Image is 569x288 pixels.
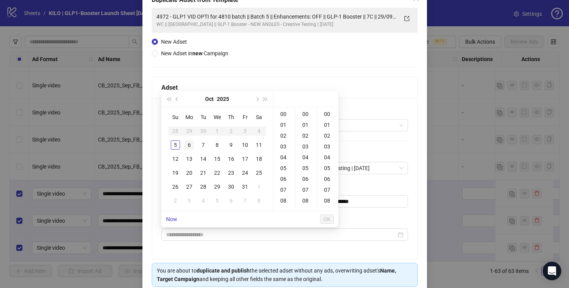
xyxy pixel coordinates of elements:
[161,50,228,56] span: New Adset in Campaign
[192,50,202,56] strong: new
[171,126,180,136] div: 28
[171,168,180,177] div: 19
[254,140,264,150] div: 11
[238,166,252,180] td: 2025-10-24
[210,166,224,180] td: 2025-10-22
[210,124,224,138] td: 2025-10-01
[252,110,266,124] th: Sa
[224,166,238,180] td: 2025-10-23
[275,184,293,195] div: 07
[196,110,210,124] th: Tu
[252,124,266,138] td: 2025-10-04
[210,152,224,166] td: 2025-10-15
[199,140,208,150] div: 7
[297,184,315,195] div: 07
[213,196,222,205] div: 5
[168,166,182,180] td: 2025-10-19
[254,154,264,164] div: 18
[319,152,337,163] div: 04
[240,182,250,191] div: 31
[226,126,236,136] div: 2
[196,180,210,194] td: 2025-10-28
[254,126,264,136] div: 4
[199,196,208,205] div: 4
[185,140,194,150] div: 6
[210,138,224,152] td: 2025-10-08
[196,138,210,152] td: 2025-10-07
[168,194,182,208] td: 2025-11-02
[261,91,270,107] button: Next year (Control + right)
[161,39,187,45] span: New Adset
[199,182,208,191] div: 28
[252,180,266,194] td: 2025-11-01
[226,196,236,205] div: 6
[182,194,196,208] td: 2025-11-03
[275,119,293,130] div: 01
[205,91,214,107] button: Choose a month
[297,206,315,217] div: 09
[240,168,250,177] div: 24
[168,124,182,138] td: 2025-09-28
[157,268,396,282] strong: Name, Target Campaign
[166,216,177,222] a: Now
[275,195,293,206] div: 08
[319,206,337,217] div: 09
[226,168,236,177] div: 23
[275,109,293,119] div: 00
[161,83,408,92] div: Adset
[171,154,180,164] div: 12
[171,196,180,205] div: 2
[182,180,196,194] td: 2025-10-27
[182,166,196,180] td: 2025-10-20
[240,154,250,164] div: 17
[297,119,315,130] div: 01
[297,130,315,141] div: 02
[185,168,194,177] div: 20
[320,215,334,224] button: OK
[196,166,210,180] td: 2025-10-21
[252,91,261,107] button: Next month (PageDown)
[185,196,194,205] div: 3
[224,138,238,152] td: 2025-10-09
[319,184,337,195] div: 07
[224,152,238,166] td: 2025-10-16
[213,126,222,136] div: 1
[319,163,337,174] div: 05
[275,152,293,163] div: 04
[168,110,182,124] th: Su
[182,124,196,138] td: 2025-09-29
[196,194,210,208] td: 2025-11-04
[238,152,252,166] td: 2025-10-17
[171,182,180,191] div: 26
[182,138,196,152] td: 2025-10-06
[275,141,293,152] div: 03
[166,230,396,239] input: Start time
[254,182,264,191] div: 1
[254,196,264,205] div: 8
[224,110,238,124] th: Th
[199,168,208,177] div: 21
[275,206,293,217] div: 09
[297,195,315,206] div: 08
[210,180,224,194] td: 2025-10-29
[297,141,315,152] div: 03
[196,152,210,166] td: 2025-10-14
[238,124,252,138] td: 2025-10-03
[226,140,236,150] div: 9
[543,262,561,280] div: Open Intercom Messenger
[319,130,337,141] div: 02
[319,195,337,206] div: 08
[173,91,182,107] button: Previous month (PageUp)
[404,16,410,21] span: export
[238,194,252,208] td: 2025-11-07
[210,110,224,124] th: We
[182,110,196,124] th: Mo
[275,163,293,174] div: 05
[297,163,315,174] div: 05
[240,126,250,136] div: 3
[182,152,196,166] td: 2025-10-13
[197,268,250,274] strong: duplicate and publish
[168,180,182,194] td: 2025-10-26
[213,154,222,164] div: 15
[156,12,398,21] div: 4972 - GLP1 VID OPTI for 4810 batch || Batch 5 || Enhancements: OFF || GLP-1 Booster || 7C || 29/...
